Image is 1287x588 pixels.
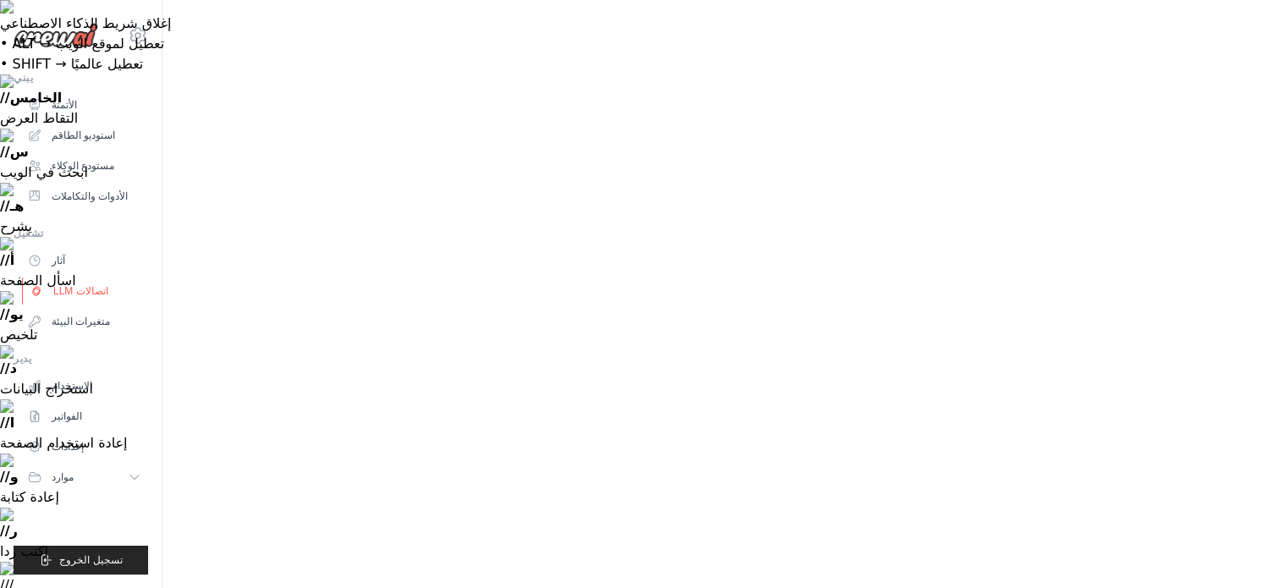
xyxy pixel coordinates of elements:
font: ر [10,523,18,539]
font: ا [10,415,14,431]
font: الخامس [10,90,63,106]
font: و [10,469,19,485]
font: يو [10,306,24,322]
font: هـ [10,198,25,214]
font: س [10,144,29,160]
font: د [10,360,17,376]
font: أ [10,252,14,268]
